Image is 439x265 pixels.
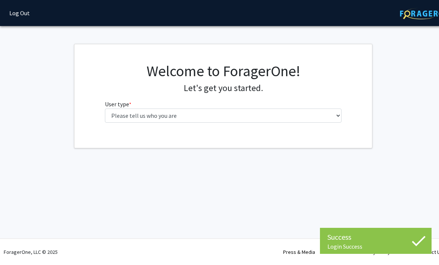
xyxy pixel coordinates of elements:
[327,232,424,243] div: Success
[4,239,58,265] div: ForagerOne, LLC © 2025
[105,100,131,109] label: User type
[105,83,342,94] h4: Let's get you started.
[105,62,342,80] h1: Welcome to ForagerOne!
[283,249,315,255] a: Press & Media
[327,243,424,250] div: Login Success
